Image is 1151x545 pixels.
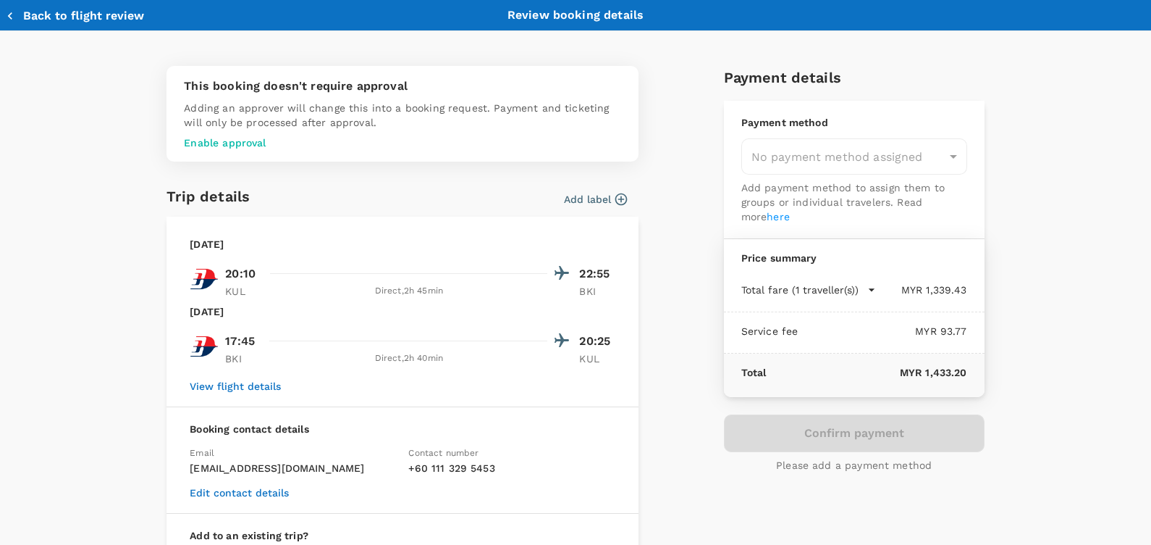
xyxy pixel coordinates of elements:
p: Enable approval [184,136,621,150]
p: Add payment method to assign them to groups or individual travelers. Read more [741,180,967,224]
p: KUL [225,284,261,299]
button: Add label [564,192,627,207]
p: This booking doesn't require approval [184,78,621,95]
div: Direct , 2h 40min [270,351,547,366]
button: View flight details [190,380,281,392]
p: 22:55 [579,265,615,283]
p: [EMAIL_ADDRESS][DOMAIN_NAME] [190,461,397,475]
p: Review booking details [507,7,644,24]
p: Total [741,365,767,380]
p: Service fee [741,324,798,338]
p: MYR 93.77 [798,324,966,338]
p: Price summary [741,251,967,265]
p: 20:10 [225,265,256,283]
p: Payment method [741,115,967,130]
img: MH [190,265,219,294]
p: + 60 111 329 5453 [408,461,615,475]
p: 17:45 [225,333,255,350]
p: BKI [225,351,261,366]
p: Please add a payment method [776,458,932,473]
span: Contact number [408,448,478,458]
div: No payment method assigned [741,138,967,175]
a: here [767,211,790,222]
p: Total fare (1 traveller(s)) [741,283,859,297]
p: [DATE] [190,237,224,251]
button: Back to flight review [6,9,144,23]
div: Direct , 2h 45min [270,284,547,299]
p: Adding an approver will change this into a booking request. Payment and ticketing will only be pr... [184,101,621,130]
button: Edit contact details [190,487,289,499]
button: Total fare (1 traveller(s)) [741,283,876,297]
p: Add to an existing trip? [190,528,615,543]
p: BKI [579,284,615,299]
h6: Trip details [166,185,250,208]
p: Booking contact details [190,422,615,436]
h6: Payment details [724,66,985,89]
p: 20:25 [579,333,615,350]
p: MYR 1,339.43 [876,283,967,297]
p: MYR 1,433.20 [766,365,966,380]
span: Email [190,448,214,458]
p: [DATE] [190,304,224,319]
img: MH [190,332,219,361]
p: KUL [579,351,615,366]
